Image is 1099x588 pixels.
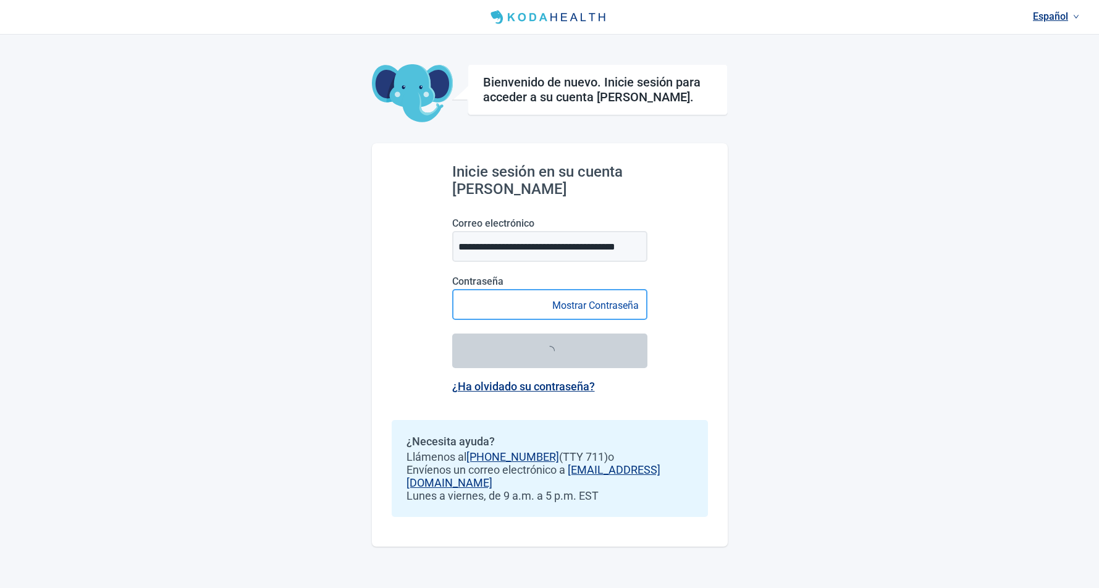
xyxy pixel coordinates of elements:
[452,217,647,229] label: Correo electrónico
[483,75,712,104] h1: Bienvenido de nuevo. Inicie sesión para acceder a su cuenta [PERSON_NAME].
[406,489,693,502] span: Lunes a viernes, de 9 a.m. a 5 p.m. EST
[549,297,642,314] button: Mostrar Contraseña
[452,275,647,287] label: Contraseña
[486,7,613,27] img: Koda Health
[372,35,728,547] main: Main content
[406,450,693,463] span: Llámenos al (TTY 711) o
[406,435,693,448] h2: ¿Necesita ayuda?
[1028,6,1084,27] a: Idioma actual: Español
[466,450,559,463] a: [PHONE_NUMBER]
[372,64,453,124] img: Koda Elephant
[452,163,647,198] h2: Inicie sesión en su cuenta [PERSON_NAME]
[1073,14,1079,20] span: down
[406,463,693,489] span: Envíenos un correo electrónico a
[545,346,555,356] span: loading
[452,380,595,393] a: ¿Ha olvidado su contraseña?
[406,463,660,489] a: [EMAIL_ADDRESS][DOMAIN_NAME]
